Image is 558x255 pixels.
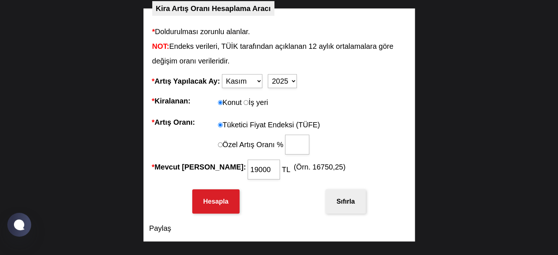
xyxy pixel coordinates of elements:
[152,24,406,68] div: Doldurulması zorunlu alanlar. Endeks verileri, TÜİK tarafından açıklanan 12 aylık ortalamalara gö...
[292,160,346,179] span: (Örn. 16750,25)
[223,138,311,151] label: Özel Artış Oranı %
[285,135,309,154] input: Özel Artış Oranı %
[244,100,248,105] input: İş yeri
[218,123,223,127] input: Tüketici Fiyat Endeksi (TÜFE)
[325,189,366,214] button: Sıfırla
[218,94,242,110] label: Konut
[244,95,268,110] label: İş yeri
[152,74,220,88] label: Artış Yapılacak Ay:
[152,160,246,179] label: Mevcut [PERSON_NAME]:
[152,1,274,16] legend: Kira Artış Oranı Hesaplama Aracı
[192,189,240,214] button: Hesapla
[218,100,223,105] input: Konut
[152,94,218,110] label: Kiralanan:
[246,160,290,179] fieldset: TL
[149,224,171,232] a: Paylaş
[218,115,320,135] label: Tüketici Fiyat Endeksi (TÜFE)
[152,42,169,50] em: NOT:
[152,115,218,154] label: Artış Oranı:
